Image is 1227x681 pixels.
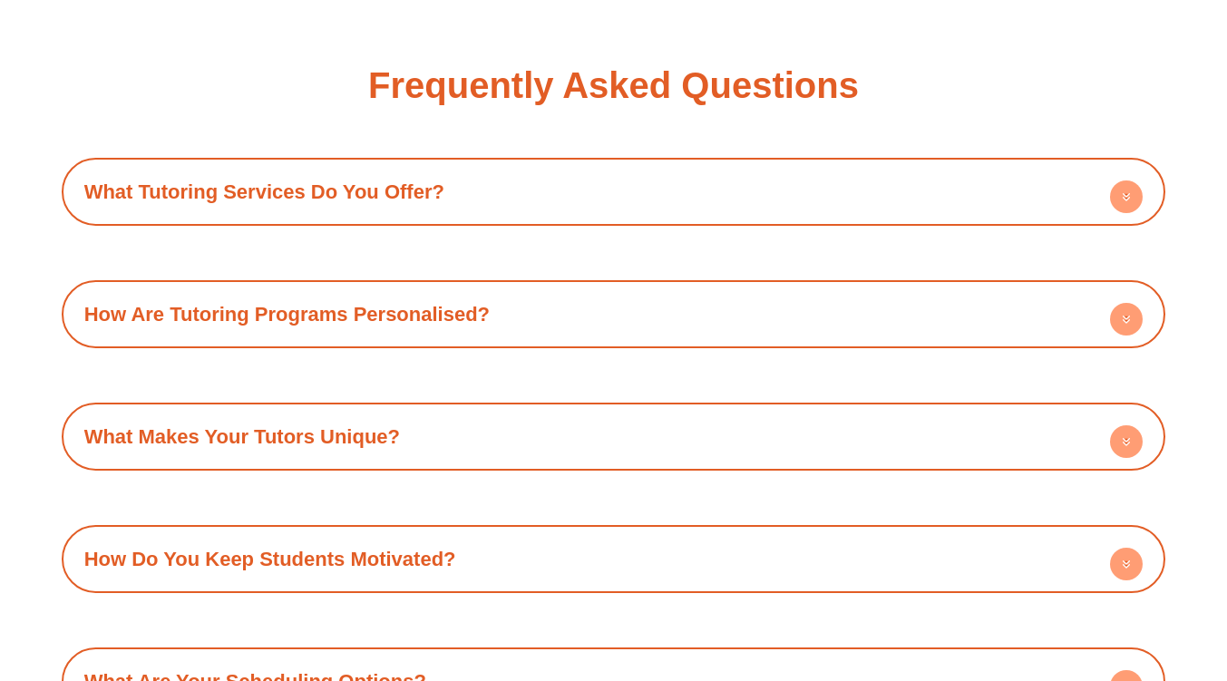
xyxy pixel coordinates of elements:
h4: What Makes Your Tutors Unique? [71,412,1157,462]
a: How Are Tutoring Programs Personalised? [84,303,490,326]
h4: How Are Tutoring Programs Personalised? [71,289,1157,339]
h3: Frequently Asked Questions [368,67,859,103]
iframe: Chat Widget [925,476,1227,681]
a: What Makes Your Tutors Unique? [84,425,400,448]
h4: How Do You Keep Students Motivated? [71,534,1157,584]
h4: What Tutoring Services Do You Offer? [71,167,1157,217]
a: How Do You Keep Students Motivated? [84,548,456,570]
a: What Tutoring Services Do You Offer? [84,180,444,203]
